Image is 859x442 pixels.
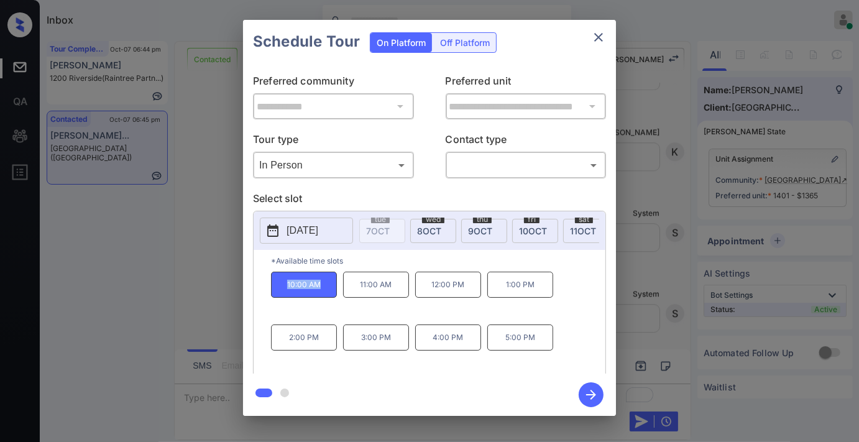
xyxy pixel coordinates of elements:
button: close [586,25,611,50]
p: 11:00 AM [343,272,409,298]
button: [DATE] [260,218,353,244]
p: Preferred community [253,73,414,93]
p: 10:00 AM [271,272,337,298]
p: Preferred unit [446,73,607,93]
p: Select slot [253,191,606,211]
div: date-select [461,219,507,243]
p: 2:00 PM [271,325,337,351]
p: 12:00 PM [415,272,481,298]
span: thu [473,216,492,223]
span: wed [422,216,444,223]
span: 9 OCT [468,226,492,236]
p: 1:00 PM [487,272,553,298]
button: btn-next [571,379,611,411]
div: Off Platform [434,33,496,52]
span: sat [575,216,593,223]
div: date-select [410,219,456,243]
div: On Platform [370,33,432,52]
span: fri [524,216,540,223]
div: date-select [563,219,609,243]
span: 10 OCT [519,226,547,236]
p: Contact type [446,132,607,152]
p: 5:00 PM [487,325,553,351]
span: 8 OCT [417,226,441,236]
div: date-select [512,219,558,243]
p: 4:00 PM [415,325,481,351]
p: [DATE] [287,223,318,238]
span: 11 OCT [570,226,596,236]
div: In Person [256,155,411,175]
p: Tour type [253,132,414,152]
p: *Available time slots [271,250,605,272]
p: 3:00 PM [343,325,409,351]
h2: Schedule Tour [243,20,370,63]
